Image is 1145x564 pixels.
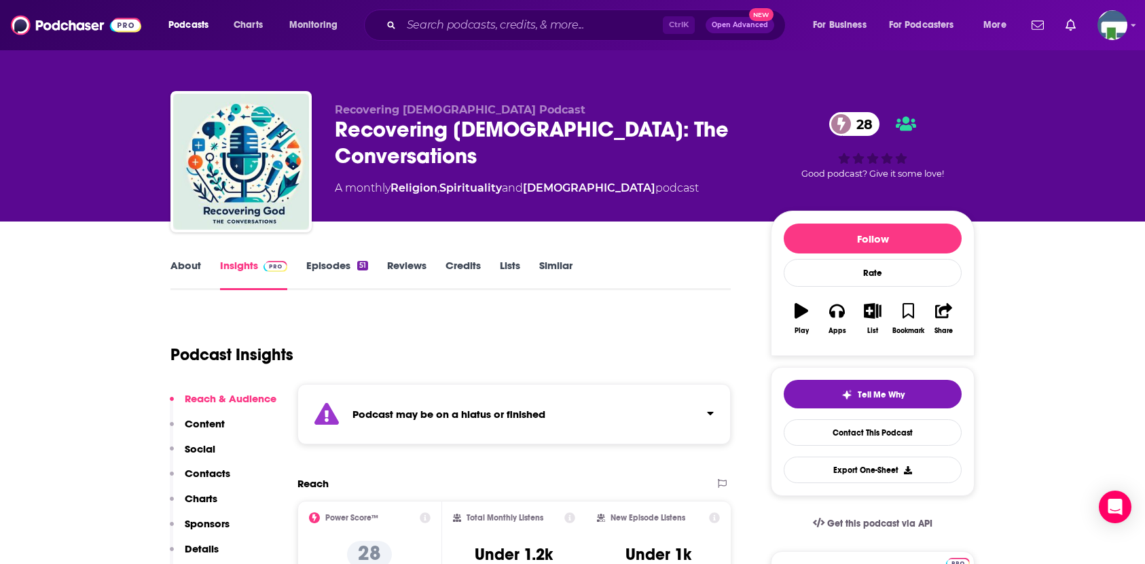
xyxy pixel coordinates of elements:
a: Charts [225,14,271,36]
span: Tell Me Why [858,389,905,400]
p: Reach & Audience [185,392,276,405]
span: More [983,16,1006,35]
span: 28 [843,112,879,136]
h2: Total Monthly Listens [467,513,543,523]
img: Podchaser - Follow, Share and Rate Podcasts [11,12,141,38]
button: open menu [880,14,974,36]
p: Charts [185,492,217,505]
button: Reach & Audience [170,392,276,417]
p: Content [185,417,225,430]
a: Similar [539,259,572,290]
a: Episodes51 [306,259,368,290]
span: Good podcast? Give it some love! [801,169,944,179]
span: Podcasts [168,16,208,35]
button: Content [170,417,225,442]
a: Religion [390,181,437,194]
span: Logged in as KCMedia [1097,10,1127,40]
span: and [502,181,523,194]
h2: New Episode Listens [611,513,685,523]
button: Play [784,294,819,343]
p: Sponsors [185,517,230,530]
a: Spirituality [439,181,502,194]
div: Search podcasts, credits, & more... [377,10,799,41]
span: Charts [234,16,263,35]
div: Share [934,327,953,335]
div: 51 [357,261,368,270]
strong: Podcast may be on a hiatus or finished [352,408,545,421]
h2: Power Score™ [325,513,378,523]
img: Podchaser Pro [263,261,287,272]
span: For Podcasters [889,16,954,35]
div: Bookmark [892,327,924,335]
a: Show notifications dropdown [1060,14,1081,37]
span: Recovering [DEMOGRAPHIC_DATA] Podcast [335,103,585,116]
button: List [855,294,890,343]
p: Social [185,442,215,455]
button: tell me why sparkleTell Me Why [784,380,962,408]
button: Show profile menu [1097,10,1127,40]
img: Recovering God: The Conversations [173,94,309,230]
a: 28 [829,112,879,136]
a: Get this podcast via API [802,507,943,540]
span: New [749,8,774,21]
div: List [867,327,878,335]
span: Ctrl K [663,16,695,34]
button: Share [926,294,962,343]
h2: Reach [297,477,329,490]
span: , [437,181,439,194]
button: Sponsors [170,517,230,542]
a: About [170,259,201,290]
button: open menu [159,14,226,36]
a: Show notifications dropdown [1026,14,1049,37]
span: Get this podcast via API [827,518,932,529]
img: User Profile [1097,10,1127,40]
button: Apps [819,294,854,343]
span: For Business [813,16,867,35]
button: Social [170,442,215,468]
button: Bookmark [890,294,926,343]
input: Search podcasts, credits, & more... [401,14,663,36]
a: [DEMOGRAPHIC_DATA] [523,181,655,194]
a: Lists [500,259,520,290]
button: Open AdvancedNew [706,17,774,33]
span: Open Advanced [712,22,768,29]
div: Apps [829,327,846,335]
button: open menu [280,14,355,36]
button: open menu [974,14,1023,36]
button: open menu [803,14,884,36]
p: Details [185,542,219,555]
a: Reviews [387,259,426,290]
button: Export One-Sheet [784,457,962,483]
section: Click to expand status details [297,384,731,444]
span: Monitoring [289,16,338,35]
div: 28Good podcast? Give it some love! [771,103,975,188]
div: Open Intercom Messenger [1099,491,1131,523]
h1: Podcast Insights [170,345,293,365]
a: Contact This Podcast [784,419,962,446]
div: A monthly podcast [335,180,699,196]
div: Play [795,327,809,335]
p: Contacts [185,467,230,480]
button: Contacts [170,467,230,492]
div: Rate [784,259,962,287]
a: InsightsPodchaser Pro [220,259,287,290]
img: tell me why sparkle [841,389,852,400]
a: Credits [446,259,481,290]
button: Follow [784,224,962,253]
button: Charts [170,492,217,517]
